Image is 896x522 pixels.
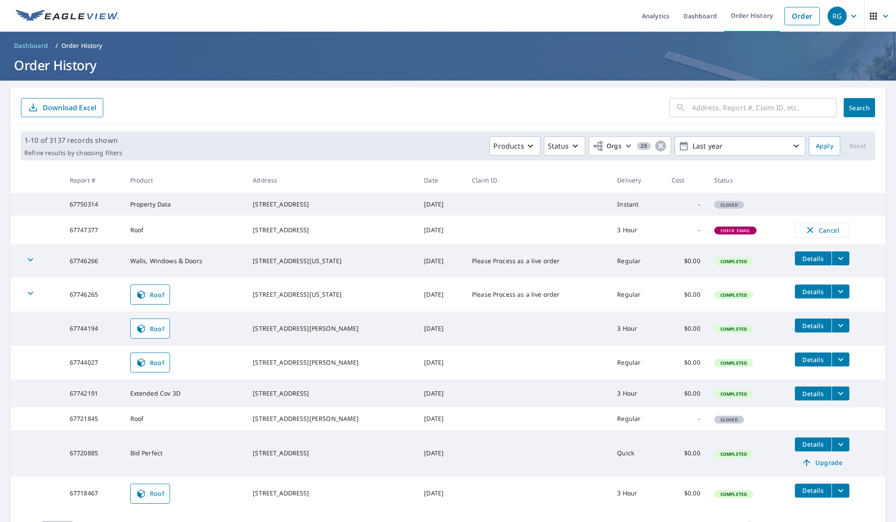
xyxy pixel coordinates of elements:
td: 67721845 [63,407,123,430]
td: $0.00 [665,278,707,312]
span: Completed [715,326,752,332]
span: Details [800,356,826,364]
span: Closed [715,417,743,423]
th: Delivery [610,167,664,193]
span: Dashboard [14,41,48,50]
button: detailsBtn-67746266 [795,251,832,265]
div: [STREET_ADDRESS] [253,449,410,458]
span: Upgrade [800,458,844,468]
td: 3 Hour [610,477,664,511]
button: detailsBtn-67744194 [795,319,832,332]
th: Report # [63,167,123,193]
td: - [665,216,707,244]
a: Upgrade [795,456,849,470]
td: $0.00 [665,312,707,346]
td: 67718467 [63,477,123,511]
th: Address [246,167,417,193]
td: 67744194 [63,312,123,346]
td: $0.00 [665,346,707,380]
span: Closed [715,202,743,208]
td: 67744027 [63,346,123,380]
p: Products [493,141,524,151]
p: Download Excel [43,103,96,112]
button: Products [489,136,540,156]
td: 67746265 [63,278,123,312]
p: Refine results by choosing filters [24,149,122,157]
span: Completed [715,451,752,457]
button: filesDropdownBtn-67744027 [832,353,849,366]
button: detailsBtn-67718467 [795,484,832,498]
td: [DATE] [417,430,465,477]
td: [DATE] [417,312,465,346]
td: Roof [123,407,246,430]
span: Check Email [715,227,756,234]
span: Orgs [593,141,622,152]
span: Cancel [804,225,840,235]
span: Details [800,390,826,398]
td: Regular [610,346,664,380]
td: - [665,407,707,430]
td: Extended Cov 3D [123,380,246,407]
td: Regular [610,244,664,278]
p: Status [548,141,569,151]
td: 67720885 [63,430,123,477]
td: 67750314 [63,193,123,216]
span: Search [851,104,868,112]
button: filesDropdownBtn-67718467 [832,484,849,498]
td: Walls, Windows & Doors [123,244,246,278]
th: Date [417,167,465,193]
p: Last year [689,139,791,154]
span: Apply [816,141,833,152]
span: Details [800,288,826,296]
button: Cancel [795,223,849,237]
td: $0.00 [665,380,707,407]
span: Roof [136,289,165,300]
td: 3 Hour [610,216,664,244]
th: Status [707,167,788,193]
td: Roof [123,216,246,244]
span: Completed [715,258,752,264]
td: 67747377 [63,216,123,244]
td: Please Process as a live order [465,278,610,312]
p: 1-10 of 3137 records shown [24,135,122,146]
button: filesDropdownBtn-67744194 [832,319,849,332]
th: Claim ID [465,167,610,193]
button: detailsBtn-67742191 [795,386,832,400]
td: Property Data [123,193,246,216]
button: detailsBtn-67720885 [795,437,832,451]
div: [STREET_ADDRESS] [253,489,410,498]
h1: Order History [10,56,886,74]
button: filesDropdownBtn-67720885 [832,437,849,451]
a: Roof [130,285,170,305]
td: [DATE] [417,216,465,244]
div: [STREET_ADDRESS] [253,200,410,209]
span: Completed [715,391,752,397]
td: Regular [610,407,664,430]
button: Search [844,98,875,117]
span: Details [800,440,826,448]
div: [STREET_ADDRESS] [253,226,410,234]
a: Roof [130,353,170,373]
div: [STREET_ADDRESS][US_STATE] [253,257,410,265]
button: Apply [809,136,840,156]
td: 3 Hour [610,380,664,407]
a: Dashboard [10,39,52,53]
td: [DATE] [417,193,465,216]
span: Completed [715,360,752,366]
td: [DATE] [417,407,465,430]
div: [STREET_ADDRESS][PERSON_NAME] [253,324,410,333]
span: Details [800,254,826,263]
div: [STREET_ADDRESS] [253,389,410,398]
td: Regular [610,278,664,312]
div: RG [828,7,847,26]
a: Roof [130,484,170,504]
td: Quick [610,430,664,477]
div: [STREET_ADDRESS][US_STATE] [253,290,410,299]
td: Bid Perfect [123,430,246,477]
button: Orgs25 [589,136,671,156]
td: [DATE] [417,244,465,278]
button: detailsBtn-67746265 [795,285,832,298]
a: Roof [130,319,170,339]
td: [DATE] [417,278,465,312]
td: Instant [610,193,664,216]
